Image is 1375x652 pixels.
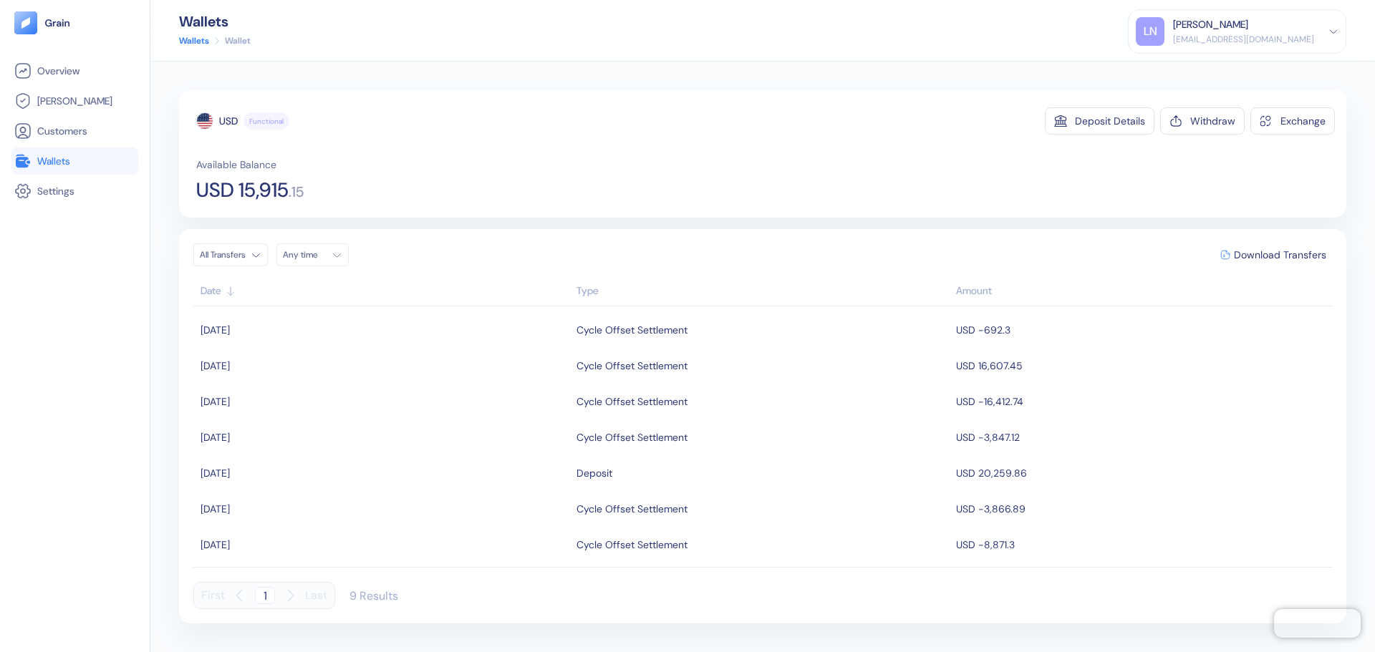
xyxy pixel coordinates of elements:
[576,318,687,342] div: Cycle Offset Settlement
[37,154,70,168] span: Wallets
[952,527,1332,563] td: USD -8,871.3
[37,64,79,78] span: Overview
[201,582,225,609] button: First
[249,116,284,127] span: Functional
[1250,107,1335,135] button: Exchange
[14,11,37,34] img: logo-tablet-V2.svg
[179,14,251,29] div: Wallets
[201,283,569,298] div: Sort ascending
[193,384,573,419] td: [DATE]
[576,283,949,298] div: Sort ascending
[576,497,687,521] div: Cycle Offset Settlement
[349,588,398,603] div: 9 Results
[276,243,349,266] button: Any time
[283,249,326,261] div: Any time
[952,384,1332,419] td: USD -16,412.74
[1274,609,1361,638] iframe: Chatra live chat
[14,152,135,170] a: Wallets
[37,94,112,108] span: [PERSON_NAME]
[1045,107,1154,135] button: Deposit Details
[289,185,304,199] span: . 15
[952,491,1332,527] td: USD -3,866.89
[952,455,1332,491] td: USD 20,259.86
[219,114,238,128] div: USD
[1075,116,1145,126] div: Deposit Details
[179,34,209,47] a: Wallets
[576,354,687,378] div: Cycle Offset Settlement
[196,180,289,200] span: USD 15,915
[952,348,1332,384] td: USD 16,607.45
[193,312,573,348] td: [DATE]
[1173,17,1248,32] div: [PERSON_NAME]
[1280,116,1326,126] div: Exchange
[576,425,687,449] div: Cycle Offset Settlement
[952,419,1332,455] td: USD -3,847.12
[193,491,573,527] td: [DATE]
[576,461,612,485] div: Deposit
[952,312,1332,348] td: USD -692.3
[193,527,573,563] td: [DATE]
[1234,250,1326,260] span: Download Transfers
[1215,244,1332,266] button: Download Transfers
[956,283,1325,298] div: Sort descending
[1190,116,1235,126] div: Withdraw
[196,157,276,172] span: Available Balance
[576,532,687,557] div: Cycle Offset Settlement
[14,62,135,79] a: Overview
[14,122,135,140] a: Customers
[576,389,687,414] div: Cycle Offset Settlement
[193,455,573,491] td: [DATE]
[1160,107,1245,135] button: Withdraw
[14,183,135,200] a: Settings
[1173,33,1314,46] div: [EMAIL_ADDRESS][DOMAIN_NAME]
[193,348,573,384] td: [DATE]
[305,582,327,609] button: Last
[44,18,71,28] img: logo
[37,184,74,198] span: Settings
[14,92,135,110] a: [PERSON_NAME]
[37,124,87,138] span: Customers
[1136,17,1164,46] div: LN
[193,419,573,455] td: [DATE]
